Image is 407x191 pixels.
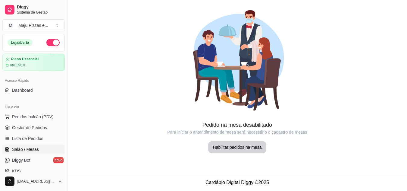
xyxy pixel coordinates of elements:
button: Select a team [2,19,65,31]
span: Gestor de Pedidos [12,125,47,131]
a: KDS [2,166,65,176]
div: Acesso Rápido [2,76,65,85]
article: até 15/10 [10,63,25,68]
span: Sistema de Gestão [17,10,62,15]
a: Plano Essencialaté 15/10 [2,54,65,71]
button: Habilitar pedidos na mesa [208,141,267,153]
a: Lista de Pedidos [2,134,65,143]
span: Pedidos balcão (PDV) [12,114,54,120]
button: Alterar Status [46,39,60,46]
footer: Cardápio Digital Diggy © 2025 [67,174,407,191]
a: Salão / Mesas [2,145,65,154]
span: Dashboard [12,87,33,93]
article: Para iniciar o antendimento de mesa será necessário o cadastro de mesas [67,129,407,135]
a: DiggySistema de Gestão [2,2,65,17]
span: KDS [12,168,21,174]
button: Pedidos balcão (PDV) [2,112,65,122]
span: M [8,22,14,28]
a: Diggy Botnovo [2,155,65,165]
article: Plano Essencial [11,57,39,62]
span: Lista de Pedidos [12,135,43,142]
article: Pedido na mesa desabilitado [67,121,407,129]
div: Dia a dia [2,102,65,112]
span: Diggy Bot [12,157,30,163]
div: Loja aberta [8,39,33,46]
span: [EMAIL_ADDRESS][DOMAIN_NAME] [17,179,55,184]
span: Salão / Mesas [12,146,39,152]
a: Gestor de Pedidos [2,123,65,132]
button: [EMAIL_ADDRESS][DOMAIN_NAME] [2,174,65,189]
a: Dashboard [2,85,65,95]
span: Diggy [17,5,62,10]
div: Maju Pizzas e ... [18,22,48,28]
